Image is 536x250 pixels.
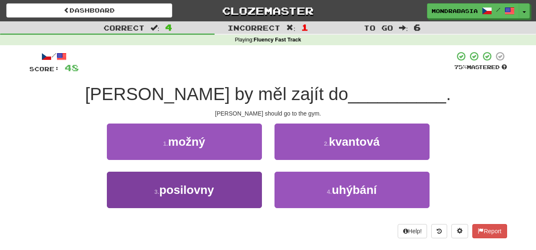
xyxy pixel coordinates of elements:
[254,37,301,43] strong: Fluency Fast Track
[432,7,478,15] span: mondrabasia
[29,65,60,72] span: Score:
[327,188,332,195] small: 4 .
[29,51,79,62] div: /
[165,22,172,32] span: 4
[85,84,348,104] span: [PERSON_NAME] by měl zajít do
[398,224,427,238] button: Help!
[399,24,408,31] span: :
[454,64,467,70] span: 75 %
[185,3,351,18] a: Clozemaster
[446,84,451,104] span: .
[65,62,79,73] span: 48
[496,7,500,13] span: /
[324,140,329,147] small: 2 .
[228,23,280,32] span: Incorrect
[427,3,519,18] a: mondrabasia /
[332,183,377,196] span: uhýbání
[150,24,160,31] span: :
[472,224,507,238] button: Report
[6,3,172,18] a: Dashboard
[107,124,262,160] button: 1.možný
[414,22,421,32] span: 6
[274,172,430,208] button: 4.uhýbání
[104,23,145,32] span: Correct
[364,23,393,32] span: To go
[107,172,262,208] button: 3.posilovny
[168,135,205,148] span: možný
[163,140,168,147] small: 1 .
[301,22,308,32] span: 1
[329,135,380,148] span: kvantová
[274,124,430,160] button: 2.kvantová
[154,188,159,195] small: 3 .
[29,109,507,118] div: [PERSON_NAME] should go to the gym.
[454,64,507,71] div: Mastered
[431,224,447,238] button: Round history (alt+y)
[348,84,446,104] span: __________
[159,183,214,196] span: posilovny
[286,24,295,31] span: :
